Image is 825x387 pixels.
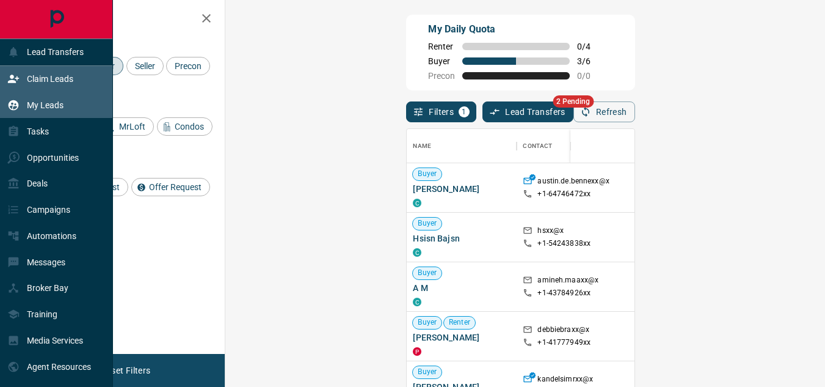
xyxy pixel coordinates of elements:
p: +1- 54243838xx [537,238,591,249]
div: Name [407,129,517,163]
button: Lead Transfers [482,101,573,122]
span: MrLoft [115,122,150,131]
div: Offer Request [131,178,210,196]
p: amineh.maaxx@x [537,275,598,288]
div: Contact [523,129,552,163]
span: 3 / 6 [577,56,604,66]
span: Buyer [413,218,442,229]
span: Buyer [413,317,442,328]
h2: Filters [39,12,213,27]
div: Seller [126,57,164,75]
p: My Daily Quota [428,22,604,37]
p: austin.de.bennexx@x [537,176,609,189]
span: 0 / 0 [577,71,604,81]
button: Refresh [573,101,635,122]
span: Hsisn Bajsn [413,232,511,245]
div: condos.ca [413,248,421,257]
span: Offer Request [145,182,206,192]
p: +1- 64746472xx [537,189,591,199]
div: condos.ca [413,199,421,207]
span: Buyer [413,367,442,377]
span: 1 [460,108,468,116]
span: Renter [444,317,475,328]
p: kandelsimrxx@x [537,374,593,387]
span: [PERSON_NAME] [413,183,511,195]
span: Precon [170,61,206,71]
div: Precon [166,57,210,75]
div: MrLoft [101,117,154,136]
div: Contact [517,129,614,163]
p: debbiebraxx@x [537,325,589,337]
span: A M [413,282,511,294]
button: Reset Filters [93,360,158,381]
div: property.ca [413,347,421,356]
span: 2 Pending [553,95,594,108]
p: +1- 41777949xx [537,337,591,348]
span: [PERSON_NAME] [413,331,511,344]
div: Name [413,129,431,163]
p: +1- 43784926xx [537,288,591,298]
div: condos.ca [413,298,421,306]
span: Buyer [428,56,455,66]
span: 0 / 4 [577,42,604,51]
span: Renter [428,42,455,51]
span: Condos [170,122,208,131]
span: Buyer [413,169,442,179]
span: Precon [428,71,455,81]
button: Filters1 [406,101,476,122]
span: Buyer [413,268,442,278]
p: hsxx@x [537,226,564,238]
div: Condos [157,117,213,136]
span: Seller [131,61,159,71]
